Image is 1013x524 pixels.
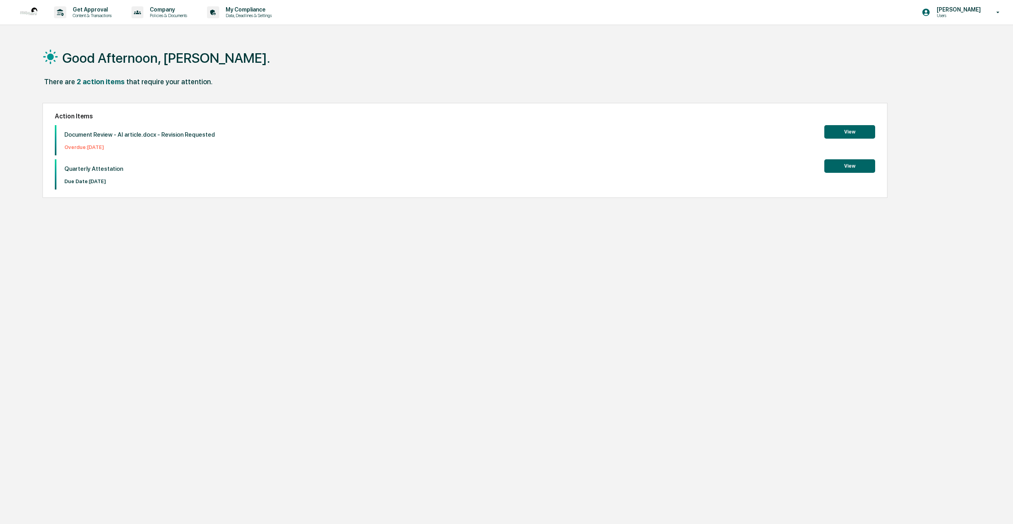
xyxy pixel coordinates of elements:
div: There are [44,77,75,86]
p: Quarterly Attestation [64,165,123,172]
p: Due Date: [DATE] [64,178,123,184]
p: Get Approval [66,6,116,13]
div: that require your attention. [126,77,213,86]
p: Policies & Documents [143,13,191,18]
button: View [824,125,875,139]
button: View [824,159,875,173]
p: [PERSON_NAME] [930,6,985,13]
p: Users [930,13,985,18]
a: View [824,128,875,135]
p: Data, Deadlines & Settings [219,13,276,18]
p: My Compliance [219,6,276,13]
div: 2 action items [77,77,125,86]
p: Overdue: [DATE] [64,144,215,150]
a: View [824,162,875,169]
h2: Action Items [55,112,876,120]
p: Content & Transactions [66,13,116,18]
h1: Good Afternoon, [PERSON_NAME]. [62,50,270,66]
img: logo [19,3,38,22]
p: Document Review - AI article.docx - Revision Requested [64,131,215,138]
p: Company [143,6,191,13]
